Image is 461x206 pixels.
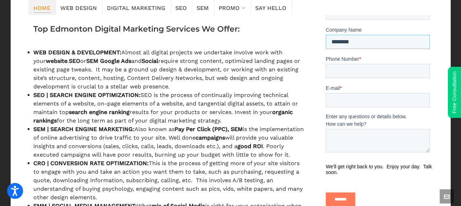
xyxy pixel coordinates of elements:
[142,58,159,64] strong: Social
[219,2,240,12] span: Promo
[69,109,130,115] strong: search engine ranking
[34,126,135,132] strong: SEM | SEARCH ENGINE MARKETING:
[238,143,263,150] strong: good ROI
[34,2,51,12] span: Home
[34,49,122,56] strong: WEB DESIGN & DEVELOPMENT:
[34,125,305,159] li: Also known as is the implementation of online advertising to drive traffic to your site. Well don...
[46,58,68,64] strong: website
[34,91,305,125] li: SEO is the process of continually improving technical elements of a website, on-page elements of ...
[69,58,81,64] strong: SEO
[196,134,225,141] strong: campaigns
[34,48,305,91] li: Almost all digital projects we undertake involve work with your . or and require strong content, ...
[61,2,97,12] span: Web Design
[34,24,240,34] strong: Top Edmonton Digital Marketing Services We Offer:
[34,159,305,202] li: This is the process of getting more of your site visitors to engage with you and take an action y...
[34,160,149,167] strong: CRO | CONVERSION RATE OPTIMIZATION:
[256,2,287,12] span: Say Hello
[87,58,132,64] strong: SEM Google Ads
[34,92,141,98] strong: SEO | SEARCH ENGINE OPTIMIZATION:
[197,2,209,12] span: SEM
[175,126,243,132] strong: Pay Per Click (PPC), SEM
[176,2,187,12] span: SEO
[107,2,166,12] span: Digital Marketing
